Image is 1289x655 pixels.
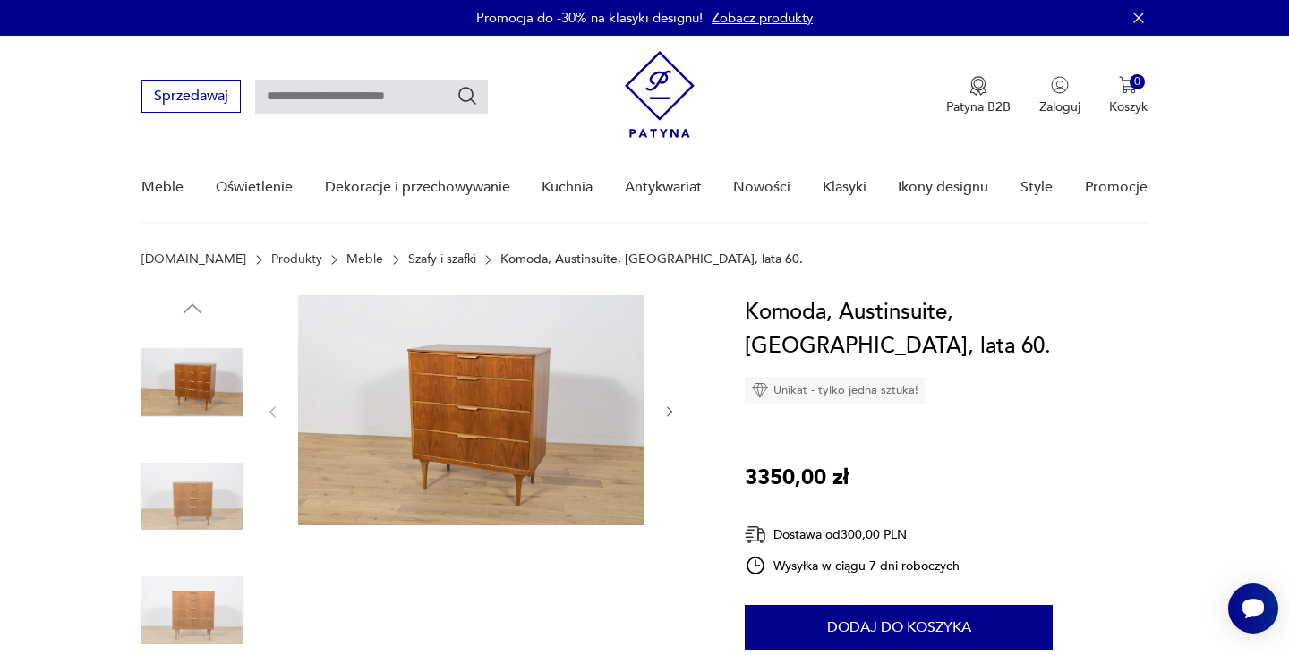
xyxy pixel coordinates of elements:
div: Dostawa od 300,00 PLN [745,523,960,546]
div: 0 [1130,74,1145,89]
p: Zaloguj [1039,98,1080,115]
a: Zobacz produkty [712,9,813,27]
img: Zdjęcie produktu Komoda, Austinsuite, Wielka Brytania, lata 60. [141,331,243,433]
p: Patyna B2B [946,98,1011,115]
a: Kuchnia [542,153,593,222]
button: Patyna B2B [946,76,1011,115]
img: Zdjęcie produktu Komoda, Austinsuite, Wielka Brytania, lata 60. [141,446,243,548]
a: Sprzedawaj [141,91,241,104]
p: Promocja do -30% na klasyki designu! [476,9,703,27]
a: Meble [346,252,383,267]
button: Dodaj do koszyka [745,605,1053,650]
a: Antykwariat [625,153,702,222]
a: Promocje [1085,153,1148,222]
img: Zdjęcie produktu Komoda, Austinsuite, Wielka Brytania, lata 60. [298,295,644,525]
button: Szukaj [457,85,478,106]
img: Ikona medalu [969,76,987,96]
p: Koszyk [1109,98,1148,115]
a: Oświetlenie [216,153,293,222]
img: Ikonka użytkownika [1051,76,1069,94]
a: Style [1020,153,1053,222]
a: Ikona medaluPatyna B2B [946,76,1011,115]
img: Ikona koszyka [1119,76,1137,94]
img: Ikona dostawy [745,523,766,546]
div: Unikat - tylko jedna sztuka! [745,377,926,404]
p: Komoda, Austinsuite, [GEOGRAPHIC_DATA], lata 60. [500,252,803,267]
p: 3350,00 zł [745,461,849,495]
a: [DOMAIN_NAME] [141,252,246,267]
img: Ikona diamentu [752,382,768,398]
div: Wysyłka w ciągu 7 dni roboczych [745,555,960,576]
a: Ikony designu [898,153,988,222]
h1: Komoda, Austinsuite, [GEOGRAPHIC_DATA], lata 60. [745,295,1147,363]
a: Nowości [733,153,790,222]
a: Dekoracje i przechowywanie [325,153,510,222]
button: Zaloguj [1039,76,1080,115]
a: Meble [141,153,184,222]
a: Produkty [271,252,322,267]
a: Klasyki [823,153,866,222]
a: Szafy i szafki [408,252,476,267]
button: Sprzedawaj [141,80,241,113]
button: 0Koszyk [1109,76,1148,115]
iframe: Smartsupp widget button [1228,583,1278,634]
img: Patyna - sklep z meblami i dekoracjami vintage [625,51,695,138]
